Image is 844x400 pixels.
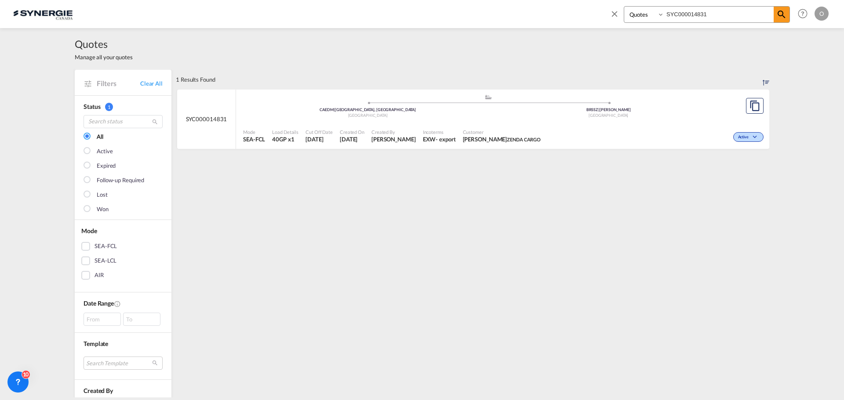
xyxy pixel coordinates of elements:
md-checkbox: AIR [81,271,165,280]
span: Mode [81,227,97,234]
div: 1 Results Found [176,70,215,89]
div: Expired [97,162,116,170]
md-checkbox: SEA-LCL [81,256,165,265]
span: Active [738,134,751,141]
span: Created On [340,129,364,135]
div: To [123,313,160,326]
span: | [598,107,600,112]
span: Adriana Groposila [371,135,416,143]
span: 17 Sep 2025 [306,135,333,143]
span: From To [84,313,163,326]
md-icon: Created On [114,300,121,307]
img: 1f56c880d42311ef80fc7dca854c8e59.png [13,4,73,24]
input: Search status [84,115,163,128]
span: BRSSZ [PERSON_NAME] [586,107,631,112]
span: Template [84,340,108,347]
span: Customer [463,129,541,135]
div: Follow-up Required [97,176,144,185]
span: 1 [105,103,113,111]
div: SYC000014831 assets/icons/custom/ship-fill.svgassets/icons/custom/roll-o-plane.svgOriginEdmonton,... [177,90,769,149]
div: EXW export [423,135,456,143]
div: All [97,133,103,141]
span: Created By [371,129,416,135]
span: Status [84,103,100,110]
span: icon-close [610,6,624,27]
span: Help [795,6,810,21]
div: Lost [97,191,108,199]
div: Help [795,6,815,22]
span: Load Details [272,129,298,135]
span: Date Range [84,299,114,307]
md-icon: assets/icons/custom/copyQuote.svg [749,101,760,111]
div: SEA-LCL [95,256,116,265]
md-icon: icon-magnify [152,119,158,125]
span: ZENDA CARGO [507,137,541,142]
span: Mode [243,129,265,135]
span: [GEOGRAPHIC_DATA] [348,113,388,118]
md-icon: icon-chevron-down [751,135,761,140]
button: Copy Quote [746,98,764,114]
span: SEA-FCL [243,135,265,143]
span: CAEDM [GEOGRAPHIC_DATA], [GEOGRAPHIC_DATA] [320,107,416,112]
span: Manage all your quotes [75,53,133,61]
div: AIR [95,271,104,280]
div: Change Status Here [733,132,764,142]
span: 17 Sep 2025 [340,135,364,143]
a: Clear All [140,79,163,87]
md-checkbox: SEA-FCL [81,242,165,251]
span: Cut Off Date [306,129,333,135]
span: 40GP x 1 [272,135,298,143]
span: Quotes [75,37,133,51]
span: | [334,107,335,112]
span: Filters [97,79,140,88]
div: - export [436,135,455,143]
span: Created By [84,387,113,394]
span: Incoterms [423,129,456,135]
span: [GEOGRAPHIC_DATA] [589,113,628,118]
div: Active [97,147,113,156]
div: O [815,7,829,21]
md-icon: assets/icons/custom/ship-fill.svg [483,95,494,99]
input: Enter Quotation Number [664,7,774,22]
span: icon-magnify [774,7,789,22]
md-icon: icon-close [610,9,619,18]
div: From [84,313,121,326]
md-icon: icon-magnify [776,9,787,20]
div: SEA-FCL [95,242,117,251]
div: Sort by: Created On [763,70,769,89]
span: FABIANA FIERRO ZENDA CARGO [463,135,541,143]
div: Status 1 [84,102,163,111]
div: EXW [423,135,436,143]
div: Won [97,205,109,214]
span: SYC000014831 [186,115,227,123]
